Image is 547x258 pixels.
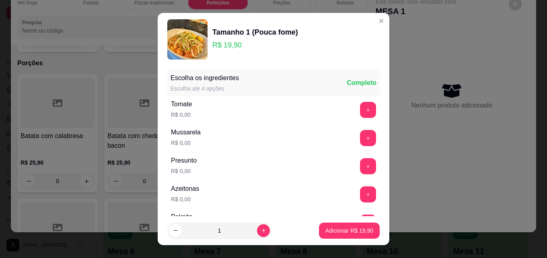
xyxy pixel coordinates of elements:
button: add [360,158,376,174]
button: add [360,130,376,146]
div: Azeitonas [171,184,199,194]
p: R$ 0,00 [171,111,192,119]
p: Adicionar R$ 19,90 [325,227,373,235]
div: Palmito [171,212,192,222]
div: Mussarela [171,128,201,137]
p: R$ 0,00 [171,139,201,147]
button: add [360,102,376,118]
p: R$ 19,90 [212,39,298,51]
button: decrease-product-quantity [169,224,182,237]
div: Tamanho 1 (Pouca fome) [212,27,298,38]
div: Escolha até 4 opções [171,85,239,93]
p: R$ 0,00 [171,167,197,175]
button: Adicionar R$ 19,90 [319,223,380,239]
div: Escolha os ingredientes [171,73,239,83]
div: Tomate [171,99,192,109]
button: increase-product-quantity [257,224,270,237]
button: add [360,215,376,231]
button: add [360,186,376,202]
div: Presunto [171,156,197,165]
div: Completo [347,78,376,88]
img: product-image [167,19,208,60]
button: Close [375,14,388,27]
p: R$ 0,00 [171,195,199,203]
